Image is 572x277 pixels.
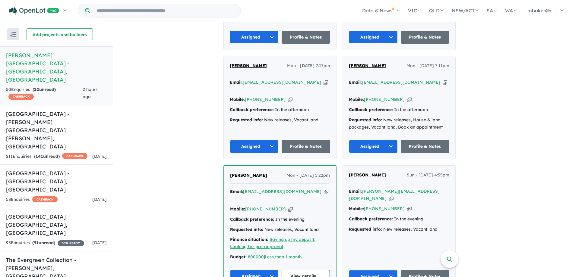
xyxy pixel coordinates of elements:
[6,110,107,151] h5: [GEOGRAPHIC_DATA] - [PERSON_NAME][GEOGRAPHIC_DATA][PERSON_NAME] , [GEOGRAPHIC_DATA]
[6,213,107,237] h5: [GEOGRAPHIC_DATA] - [GEOGRAPHIC_DATA] , [GEOGRAPHIC_DATA]
[6,86,83,101] div: 50 Enquir ies
[9,7,59,15] img: Openlot PRO Logo White
[349,188,440,201] a: [PERSON_NAME][EMAIL_ADDRESS][DOMAIN_NAME]
[230,107,274,112] strong: Callback preference:
[6,51,107,84] h5: [PERSON_NAME][GEOGRAPHIC_DATA] - [GEOGRAPHIC_DATA] , [GEOGRAPHIC_DATA]
[6,153,87,160] div: 211 Enquir ies
[230,173,267,178] span: [PERSON_NAME]
[282,31,330,44] a: Profile & Notes
[34,240,39,245] span: 91
[230,189,243,194] strong: Email:
[230,79,243,85] strong: Email:
[230,31,279,44] button: Assigned
[36,154,43,159] span: 141
[349,216,393,222] strong: Callback preference:
[248,254,264,260] a: 800000
[407,206,412,212] button: Copy
[10,32,16,37] img: sort.svg
[349,63,386,68] span: [PERSON_NAME]
[401,31,450,44] a: Profile & Notes
[349,117,382,123] strong: Requested info:
[349,206,364,211] strong: Mobile:
[230,227,263,232] strong: Requested info:
[230,226,330,233] div: New releases, Vacant land
[364,206,405,211] a: [PHONE_NUMBER]
[407,96,412,103] button: Copy
[245,97,286,102] a: [PHONE_NUMBER]
[406,62,449,70] span: Mon - [DATE] 7:11pm
[230,172,267,179] a: [PERSON_NAME]
[349,62,386,70] a: [PERSON_NAME]
[287,62,330,70] span: Mon - [DATE] 7:17pm
[58,240,84,246] span: 35 % READY
[324,79,328,86] button: Copy
[230,216,274,222] strong: Callback preference:
[230,237,315,249] a: Saving up my deposit, Looking for pre-approval
[230,206,245,212] strong: Mobile:
[230,216,330,223] div: In the evening
[230,237,268,242] strong: Finance situation:
[32,240,55,245] strong: ( unread)
[389,195,393,202] button: Copy
[230,97,245,102] strong: Mobile:
[245,206,286,212] a: [PHONE_NUMBER]
[230,63,267,68] span: [PERSON_NAME]
[349,188,362,194] strong: Email:
[349,226,449,233] div: New releases, Vacant land
[230,117,263,123] strong: Requested info:
[243,79,321,85] a: [EMAIL_ADDRESS][DOMAIN_NAME]
[230,106,330,114] div: In the afternoon
[230,254,330,261] div: |
[364,97,405,102] a: [PHONE_NUMBER]
[34,87,39,92] span: 20
[527,8,556,14] span: mbaker@c...
[230,117,330,124] div: New releases, Vacant land
[6,169,107,194] h5: [GEOGRAPHIC_DATA] - [GEOGRAPHIC_DATA] , [GEOGRAPHIC_DATA]
[349,226,382,232] strong: Requested info:
[265,254,302,260] a: Less than 1 month
[33,87,56,92] strong: ( unread)
[288,206,293,212] button: Copy
[349,106,449,114] div: In the afternoon
[349,31,398,44] button: Assigned
[230,140,279,153] button: Assigned
[349,79,362,85] strong: Email:
[83,87,98,99] span: 2 hours ago
[286,172,330,179] span: Mon - [DATE] 5:22pm
[91,4,239,17] input: Try estate name, suburb, builder or developer
[92,154,107,159] span: [DATE]
[27,28,93,40] button: Add projects and builders
[92,240,107,245] span: [DATE]
[6,196,58,203] div: 58 Enquir ies
[230,254,247,260] strong: Budget:
[349,117,449,131] div: New releases, House & land packages, Vacant land, Book an appointment
[92,197,107,202] span: [DATE]
[349,140,398,153] button: Assigned
[362,79,440,85] a: [EMAIL_ADDRESS][DOMAIN_NAME]
[349,172,386,178] span: [PERSON_NAME]
[62,153,87,159] span: CASHBACK
[401,140,450,153] a: Profile & Notes
[349,107,393,112] strong: Callback preference:
[349,216,449,223] div: In the evening
[288,96,292,103] button: Copy
[407,172,449,179] span: Sun - [DATE] 4:55pm
[282,140,330,153] a: Profile & Notes
[32,196,58,202] span: CASHBACK
[243,189,321,194] a: [EMAIL_ADDRESS][DOMAIN_NAME]
[230,62,267,70] a: [PERSON_NAME]
[34,154,60,159] strong: ( unread)
[6,239,84,247] div: 95 Enquir ies
[8,94,34,100] span: CASHBACK
[349,97,364,102] strong: Mobile:
[349,172,386,179] a: [PERSON_NAME]
[324,188,328,195] button: Copy
[443,79,447,86] button: Copy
